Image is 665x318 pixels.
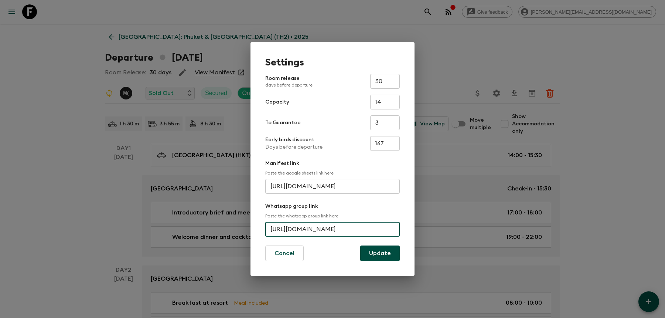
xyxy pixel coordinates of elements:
p: Manifest link [265,160,400,167]
h1: Settings [265,57,400,68]
p: Paste the whatsapp group link here [265,213,400,219]
button: Cancel [265,246,304,261]
input: e.g. https://docs.google.com/spreadsheets/d/1P7Zz9v8J0vXy1Q/edit#gid=0 [265,179,400,194]
button: Update [360,246,400,261]
input: e.g. 180 [370,136,400,151]
p: Paste the google sheets link here [265,170,400,176]
p: Early birds discount [265,136,324,143]
input: e.g. 14 [370,95,400,109]
input: e.g. 4 [370,115,400,130]
p: days before departure [265,82,313,88]
p: Room release [265,75,313,88]
p: Capacity [265,98,289,106]
p: Whatsapp group link [265,203,400,210]
p: Days before departure. [265,143,324,151]
p: To Guarantee [265,119,301,126]
input: e.g. 30 [370,74,400,89]
input: e.g. https://chat.whatsapp.com/... [265,222,400,237]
